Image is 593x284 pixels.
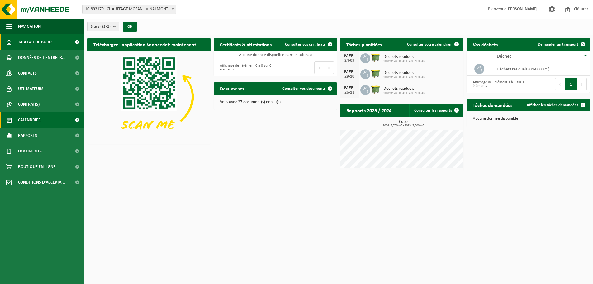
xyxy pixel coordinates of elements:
h2: Vos déchets [467,38,504,50]
span: Déchet [497,54,511,59]
span: Déchets résiduels [383,70,425,75]
h2: Certificats & attestations [214,38,278,50]
p: Vous avez 27 document(s) non lu(s). [220,100,331,104]
span: Boutique en ligne [18,159,55,175]
span: Demander un transport [538,42,578,46]
a: Consulter votre calendrier [402,38,463,51]
button: 1 [565,78,577,90]
td: Aucune donnée disponible dans le tableau [214,51,337,59]
span: Données de l'entrepr... [18,50,66,65]
span: 2024: 7,700 m3 - 2025: 5,500 m3 [343,124,463,127]
span: 10-893178 - CHAUFFAGE MOSAN [383,91,425,95]
div: 24-09 [343,59,356,63]
button: Site(s)(2/2) [87,22,119,31]
strong: [PERSON_NAME] [506,7,538,12]
p: Aucune donnée disponible. [473,117,584,121]
div: 26-11 [343,90,356,95]
h2: Téléchargez l'application Vanheede+ maintenant! [87,38,204,50]
div: Affichage de l'élément 1 à 1 sur 1 éléments [470,77,525,91]
span: 10-893179 - CHAUFFAGE MOSAN - VINALMONT [83,5,176,14]
a: Demander un transport [533,38,589,51]
a: Consulter vos documents [278,82,336,95]
h2: Tâches planifiées [340,38,388,50]
span: Navigation [18,19,41,34]
img: WB-1100-HPE-GN-50 [370,52,381,63]
span: Documents [18,143,42,159]
td: déchets résiduels (04-000029) [492,62,590,76]
span: Tableau de bord [18,34,52,50]
img: Download de VHEPlus App [87,51,211,143]
img: WB-1100-HPE-GN-50 [370,68,381,79]
a: Consulter les rapports [409,104,463,117]
span: Calendrier [18,112,41,128]
button: Previous [555,78,565,90]
div: MER. [343,54,356,59]
a: Afficher les tâches demandées [522,99,589,111]
h2: Tâches demandées [467,99,519,111]
h2: Rapports 2025 / 2024 [340,104,398,116]
span: Contacts [18,65,37,81]
span: 10-893178 - CHAUFFAGE MOSAN [383,60,425,63]
a: Consulter vos certificats [280,38,336,51]
span: Utilisateurs [18,81,44,97]
button: Next [324,61,334,74]
div: 29-10 [343,75,356,79]
h3: Cube [343,120,463,127]
img: WB-1100-HPE-GN-50 [370,84,381,95]
span: Déchets résiduels [383,86,425,91]
button: Previous [314,61,324,74]
span: Rapports [18,128,37,143]
div: MER. [343,70,356,75]
h2: Documents [214,82,250,94]
span: Afficher les tâches demandées [527,103,578,107]
span: 10-893178 - CHAUFFAGE MOSAN [383,75,425,79]
count: (2/2) [102,25,111,29]
span: Contrat(s) [18,97,40,112]
button: OK [123,22,137,32]
span: Consulter votre calendrier [407,42,452,46]
div: MER. [343,85,356,90]
span: Site(s) [91,22,111,31]
button: Next [577,78,587,90]
span: Consulter vos documents [282,87,325,91]
span: Déchets résiduels [383,55,425,60]
span: Consulter vos certificats [285,42,325,46]
span: Conditions d'accepta... [18,175,65,190]
div: Affichage de l'élément 0 à 0 sur 0 éléments [217,61,272,75]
